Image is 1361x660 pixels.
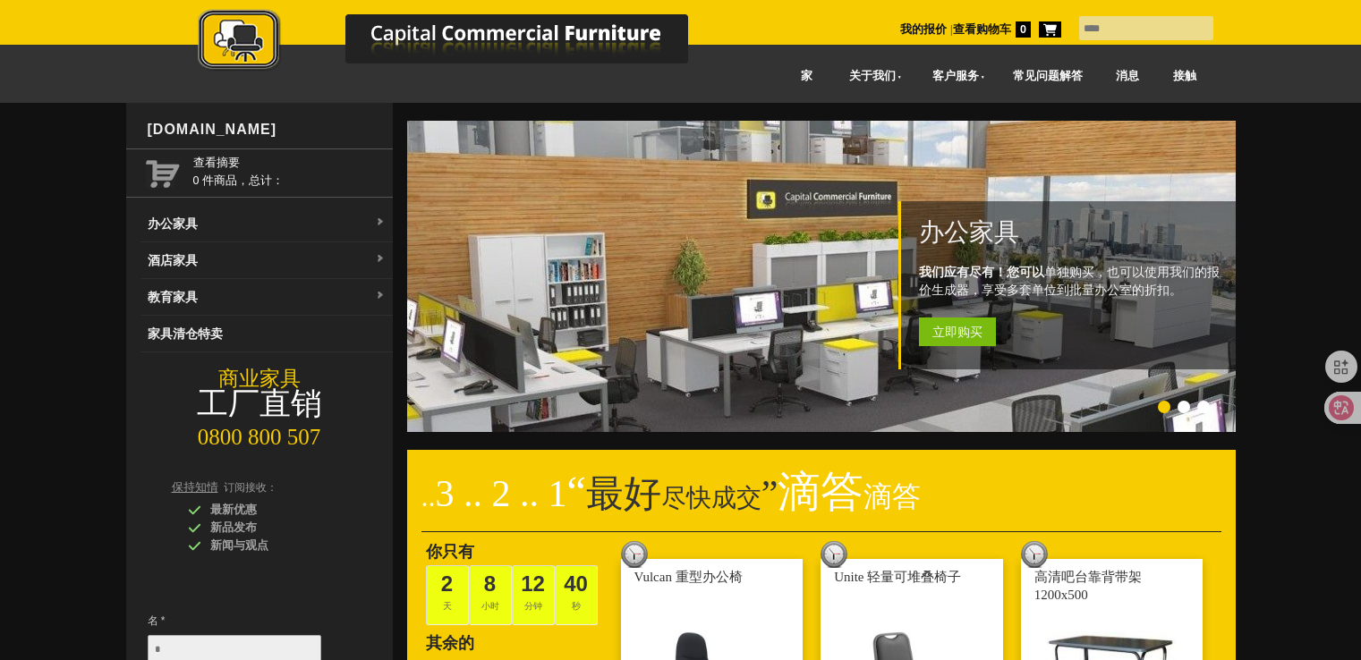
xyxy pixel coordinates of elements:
[524,601,542,611] font: 分钟
[932,325,982,339] font: 立即购买
[849,70,896,82] font: 关于我们
[443,601,452,611] font: 天
[567,468,586,515] font: “
[950,23,953,36] font: |
[996,56,1100,97] a: 常见问题解答
[148,216,198,231] font: 办公家具
[436,473,567,514] font: 3 .. 2 .. 1
[149,9,775,80] a: 首都商业家具标志
[484,571,496,596] span: 8
[1011,23,1031,36] a: 0
[375,254,386,265] img: 下拉菜单
[197,386,322,421] font: 工厂直销
[441,571,453,596] span: 2
[1013,70,1083,82] font: 常见问题解答
[900,23,947,36] a: 我的报价
[1021,541,1048,568] img: 滴答交易时钟
[193,157,240,169] font: 查看摘要
[148,253,198,267] font: 酒店家具
[375,291,386,301] img: 下拉菜单
[481,601,499,611] font: 小时
[172,481,218,494] font: 保持知情
[421,480,436,512] font: ..
[564,571,588,596] span: 40
[426,543,474,561] font: 你只有
[210,503,257,516] font: 最新优惠
[148,122,277,137] font: [DOMAIN_NAME]
[1173,70,1196,82] font: 接触
[761,473,778,514] font: ”
[621,541,648,568] img: 滴答交易时钟
[1178,401,1190,413] li: 页点 2
[375,217,386,228] img: 下拉菜单
[932,70,979,82] font: 客户服务
[426,634,474,652] font: 其余的
[586,473,661,514] font: 最好
[140,316,393,352] a: 家具清仓特卖
[919,266,1044,279] font: 我们应有尽有！您可以
[210,521,257,534] font: 新品发布
[919,218,1019,246] font: 办公家具
[863,480,921,512] font: 滴答
[1197,401,1210,413] li: 页点 3
[1116,70,1139,82] font: 消息
[572,601,581,611] font: 秒
[778,468,863,515] font: 滴答
[785,56,830,97] a: 家
[407,121,1239,432] img: 办公家具
[661,484,761,512] font: 尽快成交
[913,56,996,97] a: 客户服务
[407,422,1239,435] a: 办公家具 我们应有尽有！您可以单独购买，也可以使用我们的报价生成器，享受多套单位到批量办公室的折扣。 立即购买
[521,571,545,596] span: 12
[953,23,1011,36] a: 查看购物车
[1158,401,1170,413] li: 页点 1
[821,541,847,568] img: 滴答交易时钟
[140,242,393,279] a: 酒店家具下拉菜单
[1020,23,1026,36] font: 0
[224,481,277,494] font: 订阅接收：
[193,154,386,172] a: 查看摘要
[1100,56,1157,97] a: 消息
[140,206,393,242] a: 办公家具下拉菜单
[148,290,198,304] font: 教育家具
[140,279,393,316] a: 教育家具下拉菜单
[1156,56,1213,97] a: 接触
[829,56,913,97] a: 关于我们
[148,326,223,341] font: 家具清仓特卖
[149,9,775,74] img: 首都商业家具标志
[919,266,1220,297] font: 单独购买，也可以使用我们的报价生成器，享受多套单位到批量办公室的折扣。
[218,368,301,390] font: 商业家具
[210,539,268,552] font: 新闻与观点
[193,174,284,187] font: 0 件商品，总计：
[198,425,321,449] font: 0800 800 507
[801,70,812,82] font: 家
